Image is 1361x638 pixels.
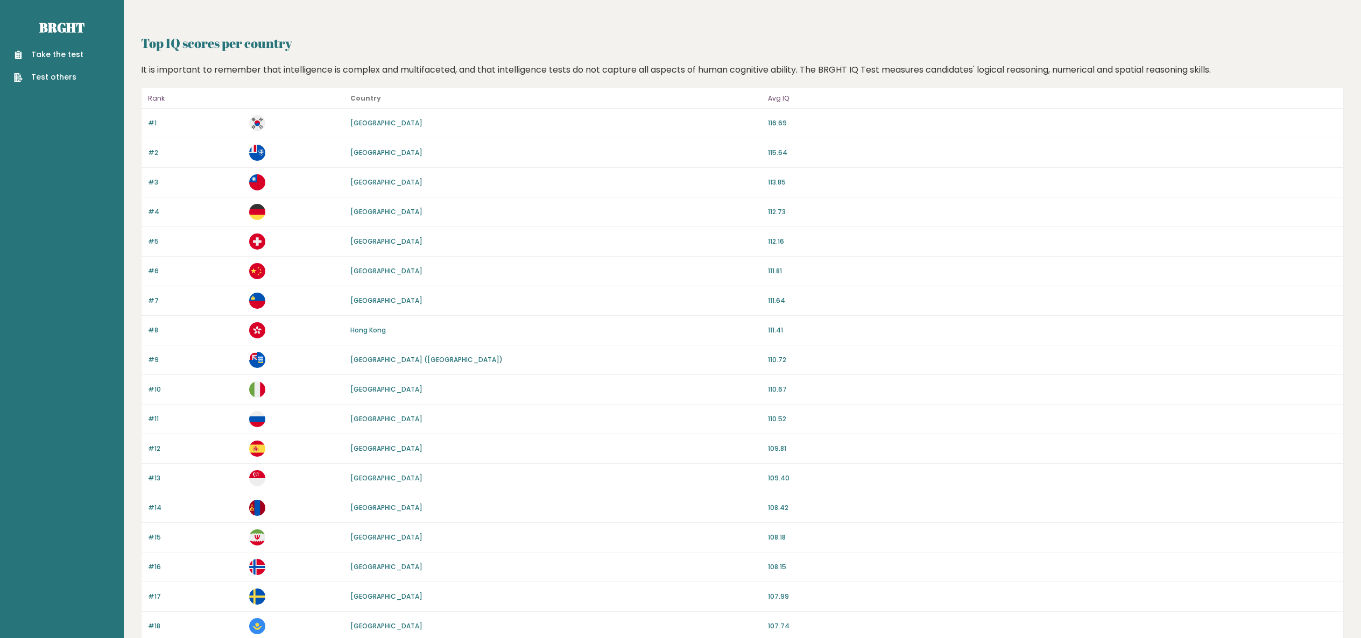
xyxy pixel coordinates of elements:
[148,533,243,542] p: #15
[249,529,265,545] img: ir.svg
[148,92,243,105] p: Rank
[249,559,265,575] img: no.svg
[768,473,1337,483] p: 109.40
[148,266,243,276] p: #6
[350,592,422,601] a: [GEOGRAPHIC_DATA]
[148,148,243,158] p: #2
[768,92,1337,105] p: Avg IQ
[39,19,84,36] a: Brght
[350,621,422,630] a: [GEOGRAPHIC_DATA]
[148,621,243,631] p: #18
[350,325,386,335] a: Hong Kong
[249,263,265,279] img: cn.svg
[148,473,243,483] p: #13
[350,148,422,157] a: [GEOGRAPHIC_DATA]
[350,503,422,512] a: [GEOGRAPHIC_DATA]
[249,293,265,309] img: li.svg
[249,381,265,398] img: it.svg
[249,589,265,605] img: se.svg
[249,470,265,486] img: sg.svg
[148,414,243,424] p: #11
[148,325,243,335] p: #8
[249,204,265,220] img: de.svg
[148,385,243,394] p: #10
[350,266,422,275] a: [GEOGRAPHIC_DATA]
[768,385,1337,394] p: 110.67
[249,411,265,427] img: ru.svg
[350,533,422,542] a: [GEOGRAPHIC_DATA]
[148,118,243,128] p: #1
[350,207,422,216] a: [GEOGRAPHIC_DATA]
[768,266,1337,276] p: 111.81
[249,618,265,634] img: kz.svg
[249,145,265,161] img: tf.svg
[14,72,83,83] a: Test others
[350,414,422,423] a: [GEOGRAPHIC_DATA]
[768,414,1337,424] p: 110.52
[148,207,243,217] p: #4
[141,33,1344,53] h2: Top IQ scores per country
[768,355,1337,365] p: 110.72
[768,237,1337,246] p: 112.16
[350,562,422,571] a: [GEOGRAPHIC_DATA]
[148,296,243,306] p: #7
[350,355,503,364] a: [GEOGRAPHIC_DATA] ([GEOGRAPHIC_DATA])
[350,94,381,103] b: Country
[137,63,1348,76] div: It is important to remember that intelligence is complex and multifaceted, and that intelligence ...
[768,118,1337,128] p: 116.69
[350,385,422,394] a: [GEOGRAPHIC_DATA]
[249,233,265,250] img: ch.svg
[768,325,1337,335] p: 111.41
[768,621,1337,631] p: 107.74
[350,296,422,305] a: [GEOGRAPHIC_DATA]
[768,592,1337,601] p: 107.99
[148,178,243,187] p: #3
[350,237,422,246] a: [GEOGRAPHIC_DATA]
[148,444,243,453] p: #12
[148,503,243,513] p: #14
[768,296,1337,306] p: 111.64
[148,592,243,601] p: #17
[249,352,265,368] img: fk.svg
[249,500,265,516] img: mn.svg
[350,118,422,127] a: [GEOGRAPHIC_DATA]
[350,178,422,187] a: [GEOGRAPHIC_DATA]
[249,441,265,457] img: es.svg
[768,207,1337,217] p: 112.73
[249,174,265,190] img: tw.svg
[249,322,265,338] img: hk.svg
[14,49,83,60] a: Take the test
[148,355,243,365] p: #9
[350,444,422,453] a: [GEOGRAPHIC_DATA]
[768,503,1337,513] p: 108.42
[148,562,243,572] p: #16
[768,148,1337,158] p: 115.64
[148,237,243,246] p: #5
[768,444,1337,453] p: 109.81
[350,473,422,483] a: [GEOGRAPHIC_DATA]
[249,115,265,131] img: kr.svg
[768,562,1337,572] p: 108.15
[768,533,1337,542] p: 108.18
[768,178,1337,187] p: 113.85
